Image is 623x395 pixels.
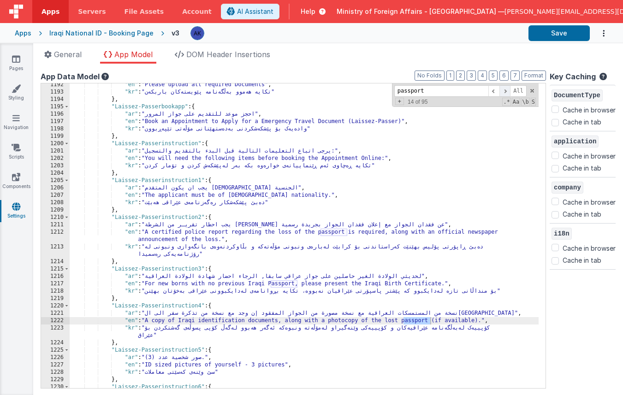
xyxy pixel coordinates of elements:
div: 1194 [41,96,70,103]
span: Ministry of Foreign Affairs - [GEOGRAPHIC_DATA] — [337,7,504,16]
span: application [552,136,599,147]
span: Alt-Enter [510,85,527,97]
label: Cache in tab [563,209,601,219]
span: File Assets [125,7,164,16]
div: 1200 [41,140,70,147]
div: 1226 [41,354,70,361]
div: 1213 [41,243,70,258]
span: CaseSensitive Search [512,98,520,106]
span: DocumentType [552,89,603,101]
span: 14 of 95 [404,99,431,105]
div: 1192 [41,81,70,88]
label: Cache in browser [563,150,616,161]
span: AI Assistant [237,7,273,16]
button: 3 [467,71,476,81]
div: 1214 [41,258,70,265]
div: 1222 [41,317,70,324]
h4: Key Caching [550,73,596,81]
button: 5 [489,71,498,81]
div: 1201 [41,147,70,155]
label: Cache in tab [563,163,601,173]
div: 1230 [41,383,70,391]
input: Search for [394,85,488,97]
span: RegExp Search [502,98,510,106]
div: 1196 [41,111,70,118]
div: 1198 [41,125,70,133]
button: AI Assistant [221,4,279,19]
div: 1195 [41,103,70,111]
div: Iraqi National ID - Booking Page [49,29,154,38]
button: 6 [499,71,509,81]
span: Apps [42,7,59,16]
div: 1204 [41,170,70,177]
div: 1216 [41,273,70,280]
div: 1212 [41,229,70,243]
span: Search In Selection [531,98,536,106]
span: General [54,50,82,59]
label: Cache in browser [563,104,616,115]
div: 1210 [41,214,70,221]
label: Cache in tab [563,255,601,265]
div: 1224 [41,339,70,347]
div: 1211 [41,221,70,229]
button: 4 [478,71,487,81]
div: 1223 [41,324,70,339]
div: 1215 [41,265,70,273]
span: Whole Word Search [521,98,529,106]
button: 1 [446,71,454,81]
div: v3 [172,29,183,38]
div: 1205 [41,177,70,184]
div: 1209 [41,206,70,214]
label: Cache in tab [563,117,601,127]
img: 1f6063d0be199a6b217d3045d703aa70 [191,27,204,40]
button: Save [528,25,590,41]
div: 1206 [41,184,70,192]
div: 1221 [41,310,70,317]
label: Cache in browser [563,196,616,207]
div: 1218 [41,288,70,295]
div: 1203 [41,162,70,170]
span: App Model [114,50,153,59]
div: Apps [15,29,31,38]
div: 1229 [41,376,70,383]
div: 1197 [41,118,70,125]
button: Options [590,24,608,43]
span: DOM Header Insertions [186,50,270,59]
span: i18n [552,228,572,240]
button: 2 [456,71,465,81]
div: 1207 [41,192,70,199]
button: No Folds [415,71,445,81]
div: 1217 [41,280,70,288]
div: 1219 [41,295,70,302]
div: 1208 [41,199,70,206]
button: 7 [510,71,520,81]
div: 1228 [41,369,70,376]
span: Toggel Replace mode [395,98,404,105]
div: 1227 [41,361,70,369]
div: 1199 [41,133,70,140]
span: Servers [78,7,106,16]
div: App Data Model [41,71,546,82]
label: Cache in browser [563,242,616,253]
span: company [552,182,583,194]
span: Help [301,7,315,16]
div: 1202 [41,155,70,162]
button: Format [522,71,546,81]
div: 1193 [41,88,70,96]
div: 1225 [41,347,70,354]
div: 1220 [41,302,70,310]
